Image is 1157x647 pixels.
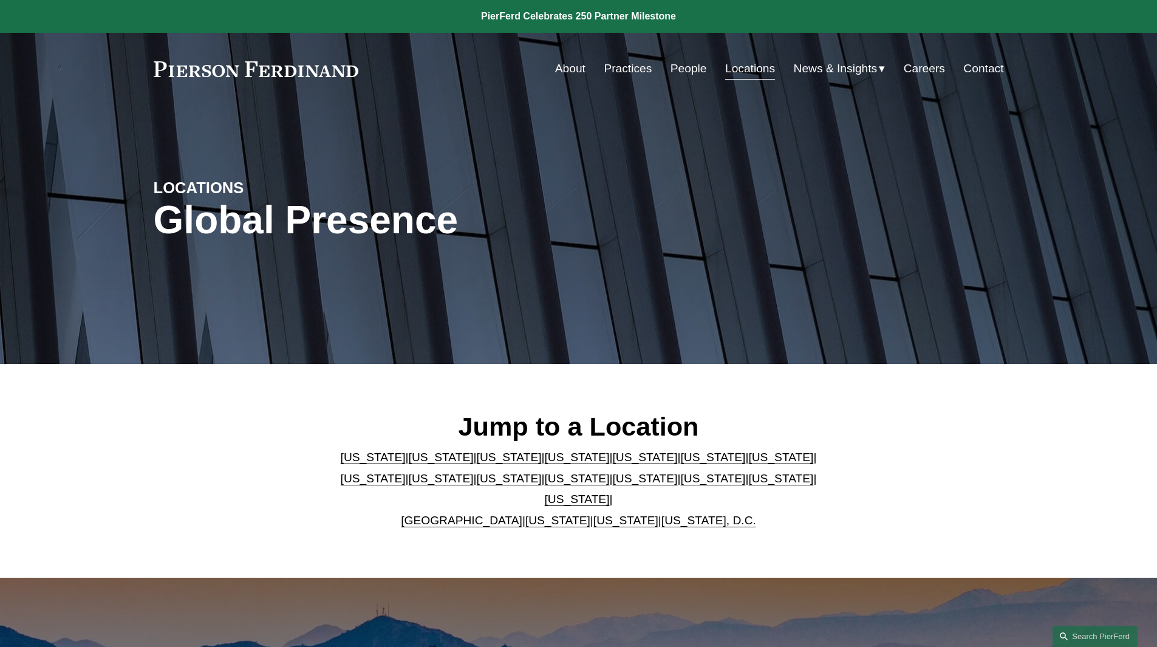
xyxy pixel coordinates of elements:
[612,451,677,464] a: [US_STATE]
[477,451,542,464] a: [US_STATE]
[330,411,827,442] h2: Jump to a Location
[612,472,677,485] a: [US_STATE]
[401,514,522,527] a: [GEOGRAPHIC_DATA]
[409,451,474,464] a: [US_STATE]
[680,451,745,464] a: [US_STATE]
[963,57,1003,80] a: Contact
[341,451,406,464] a: [US_STATE]
[725,57,775,80] a: Locations
[593,514,658,527] a: [US_STATE]
[604,57,652,80] a: Practices
[525,514,590,527] a: [US_STATE]
[545,472,610,485] a: [US_STATE]
[330,447,827,531] p: | | | | | | | | | | | | | | | | | |
[748,451,813,464] a: [US_STATE]
[341,472,406,485] a: [US_STATE]
[409,472,474,485] a: [US_STATE]
[154,198,720,242] h1: Global Presence
[904,57,945,80] a: Careers
[794,58,878,80] span: News & Insights
[661,514,756,527] a: [US_STATE], D.C.
[680,472,745,485] a: [US_STATE]
[154,178,366,197] h4: LOCATIONS
[794,57,886,80] a: folder dropdown
[545,493,610,505] a: [US_STATE]
[748,472,813,485] a: [US_STATE]
[1053,626,1138,647] a: Search this site
[555,57,585,80] a: About
[545,451,610,464] a: [US_STATE]
[477,472,542,485] a: [US_STATE]
[671,57,707,80] a: People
